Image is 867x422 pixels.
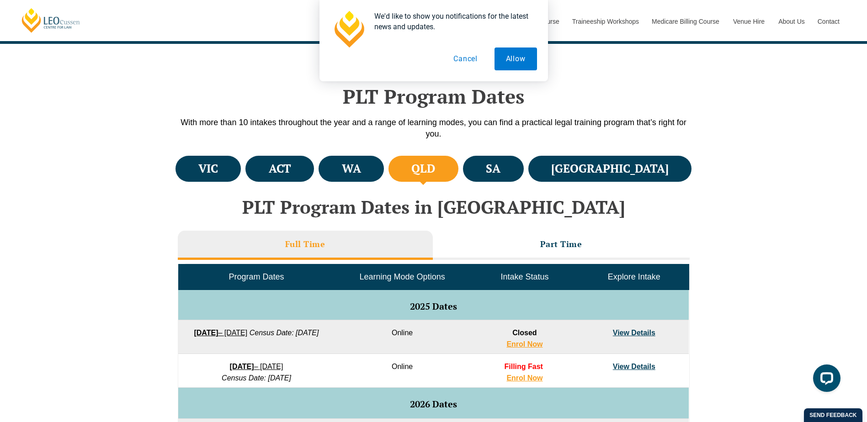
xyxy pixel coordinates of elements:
h4: WA [342,161,361,176]
h2: PLT Program Dates [173,85,694,108]
h4: [GEOGRAPHIC_DATA] [551,161,669,176]
h4: ACT [269,161,291,176]
a: Enrol Now [506,340,543,348]
h4: SA [486,161,500,176]
a: [DATE]– [DATE] [230,363,283,370]
span: Explore Intake [608,272,660,281]
h4: QLD [411,161,435,176]
a: [DATE]– [DATE] [194,329,247,337]
img: notification icon [330,11,367,47]
h4: VIC [198,161,218,176]
h3: Part Time [540,239,582,249]
strong: [DATE] [194,329,218,337]
span: Learning Mode Options [360,272,445,281]
span: 2025 Dates [410,300,457,312]
iframe: LiveChat chat widget [806,361,844,399]
button: Cancel [442,47,489,70]
h2: PLT Program Dates in [GEOGRAPHIC_DATA] [173,197,694,217]
div: We'd like to show you notifications for the latest news and updates. [367,11,537,32]
a: View Details [613,329,655,337]
a: View Details [613,363,655,370]
em: Census Date: [DATE] [222,374,291,382]
h3: Full Time [285,239,325,249]
span: 2026 Dates [410,398,457,410]
span: Intake Status [500,272,548,281]
span: Closed [512,329,537,337]
td: Online [335,354,470,388]
td: Online [335,320,470,354]
strong: [DATE] [230,363,254,370]
span: Program Dates [229,272,284,281]
a: Enrol Now [506,374,543,382]
button: Allow [495,47,537,70]
em: Census Date: [DATE] [250,329,319,337]
p: With more than 10 intakes throughout the year and a range of learning modes, you can find a pract... [173,117,694,140]
span: Filling Fast [504,363,543,370]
